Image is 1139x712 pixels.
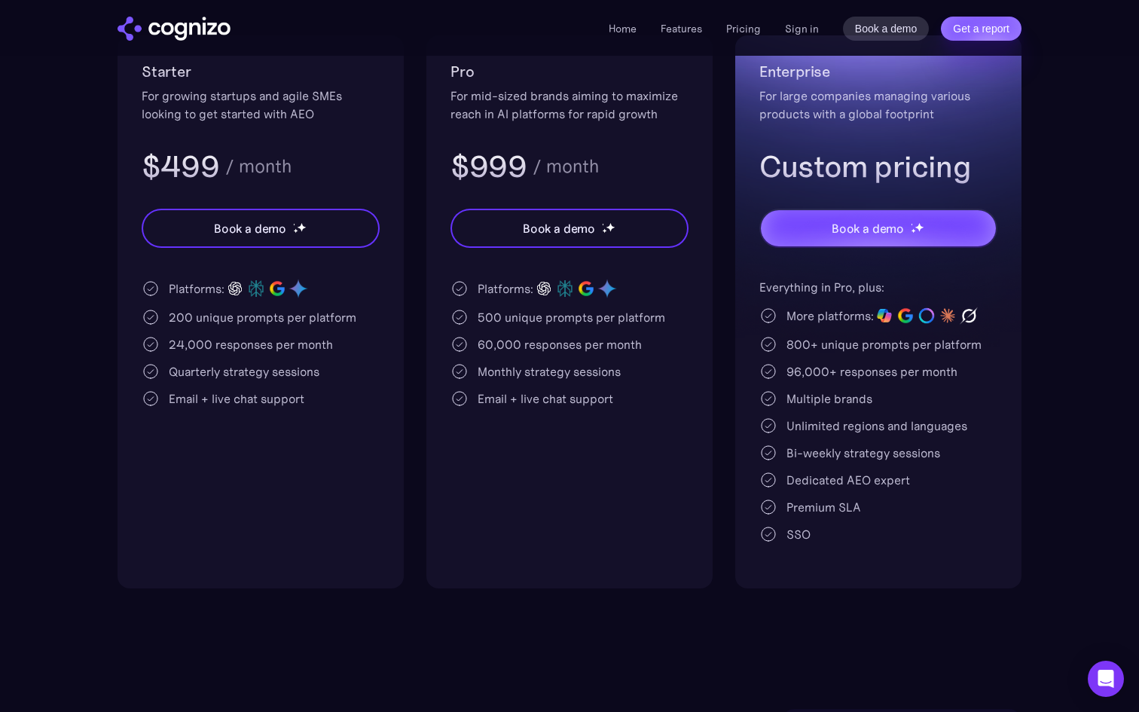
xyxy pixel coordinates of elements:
div: 60,000 responses per month [478,335,642,353]
div: Unlimited regions and languages [786,417,967,435]
div: Book a demo [214,219,286,237]
img: star [297,222,307,232]
a: Book a demostarstarstar [759,209,997,248]
div: For mid-sized brands aiming to maximize reach in AI platforms for rapid growth [450,87,689,123]
div: Quarterly strategy sessions [169,362,319,380]
div: More platforms: [786,307,874,325]
div: For growing startups and agile SMEs looking to get started with AEO [142,87,380,123]
img: star [606,222,615,232]
div: For large companies managing various products with a global footprint [759,87,997,123]
div: 500 unique prompts per platform [478,308,665,326]
div: 800+ unique prompts per platform [786,335,982,353]
div: Bi-weekly strategy sessions [786,444,940,462]
div: 200 unique prompts per platform [169,308,356,326]
img: cognizo logo [118,17,231,41]
h2: Enterprise [759,60,997,84]
a: Get a report [941,17,1021,41]
div: Platforms: [478,280,533,298]
div: Book a demo [523,219,595,237]
div: 96,000+ responses per month [786,362,957,380]
div: 24,000 responses per month [169,335,333,353]
a: Book a demostarstarstar [142,209,380,248]
h3: $499 [142,147,219,186]
img: star [911,223,913,225]
div: Open Intercom Messenger [1088,661,1124,697]
a: Sign in [785,20,819,38]
a: Book a demo [843,17,930,41]
div: Monthly strategy sessions [478,362,621,380]
div: Dedicated AEO expert [786,471,910,489]
a: Pricing [726,22,761,35]
h3: $999 [450,147,527,186]
a: Book a demostarstarstar [450,209,689,248]
div: Everything in Pro, plus: [759,278,997,296]
div: Platforms: [169,280,224,298]
img: star [293,228,298,234]
img: star [293,223,295,225]
h2: Pro [450,60,689,84]
h2: Starter [142,60,380,84]
a: Features [661,22,702,35]
div: / month [533,157,599,176]
h3: Custom pricing [759,147,997,186]
div: Multiple brands [786,390,872,408]
img: star [602,228,607,234]
a: Home [609,22,637,35]
img: star [915,222,924,232]
div: Email + live chat support [169,390,304,408]
img: star [602,223,604,225]
div: / month [225,157,292,176]
a: home [118,17,231,41]
div: Book a demo [832,219,904,237]
img: star [911,228,916,234]
div: Premium SLA [786,498,861,516]
div: SSO [786,525,811,543]
div: Email + live chat support [478,390,613,408]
